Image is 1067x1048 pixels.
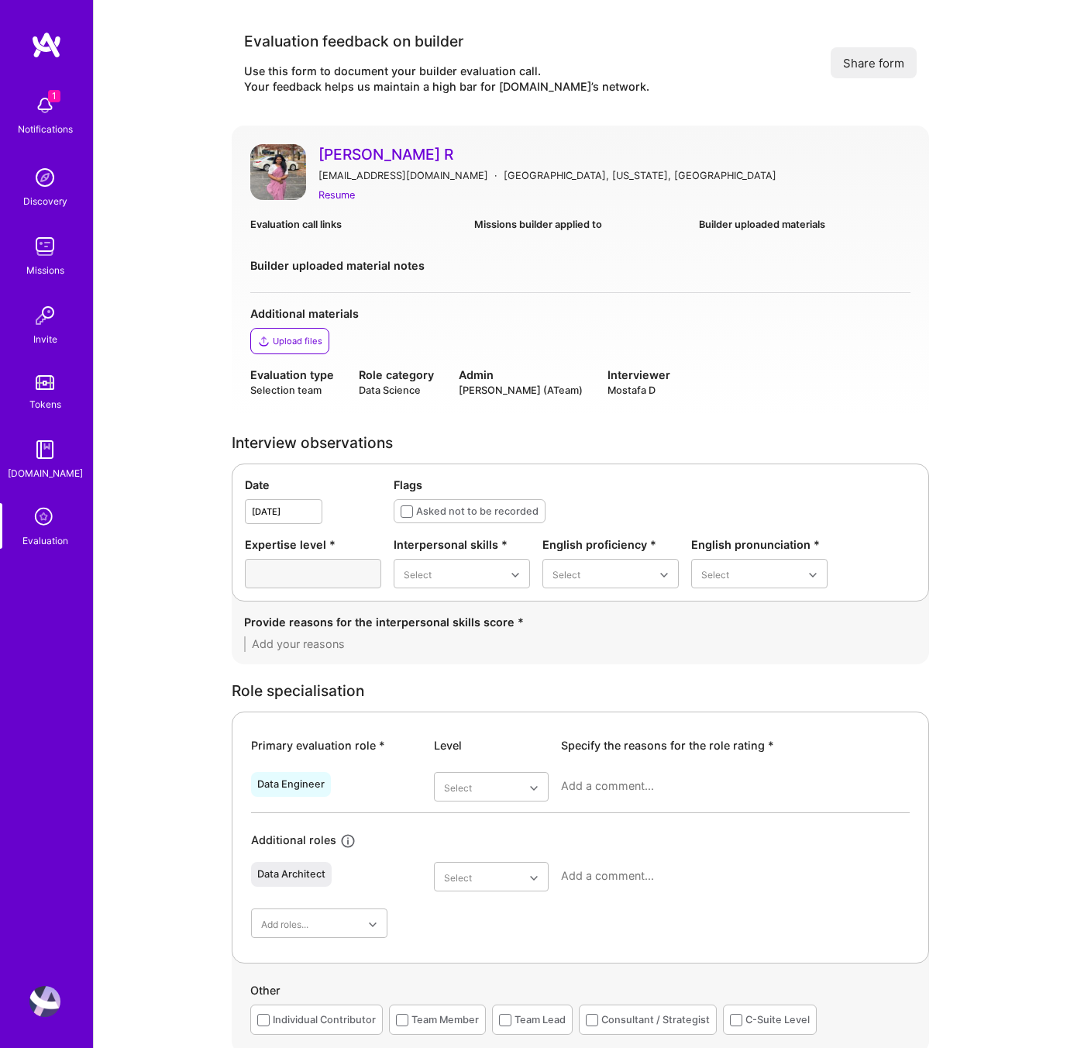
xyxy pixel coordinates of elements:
i: icon SelectionTeam [30,503,60,533]
div: Select [444,869,472,885]
a: Resume [318,187,355,203]
div: Data Architect [257,868,325,881]
div: Upload files [273,335,322,347]
div: Data Engineer [257,778,325,791]
img: User Avatar [29,986,60,1017]
div: Select [444,779,472,795]
i: icon Info [339,833,357,850]
div: Interpersonal skills * [394,536,530,553]
div: Team Lead [515,1012,566,1028]
div: · [494,167,497,184]
div: Select [552,566,580,582]
div: Interviewer [608,367,670,383]
div: Add roles... [261,915,308,932]
img: tokens [36,375,54,390]
a: User Avatar [26,986,64,1017]
div: Evaluation [22,533,68,549]
div: Evaluation type [250,367,334,383]
div: Select [404,566,432,582]
div: Team Member [411,1012,479,1028]
img: guide book [29,434,60,465]
div: English proficiency * [542,536,679,553]
div: Data Science [359,383,434,398]
div: Evaluation feedback on builder [244,31,649,51]
div: [EMAIL_ADDRESS][DOMAIN_NAME] [318,167,488,184]
div: Additional materials [250,305,910,322]
div: Individual Contributor [273,1012,376,1028]
div: Admin [459,367,583,383]
div: Missions [26,262,64,278]
div: Level [434,737,549,753]
div: Missions builder applied to [474,216,686,233]
div: Mostafa D [608,383,670,398]
i: icon Upload2 [257,335,270,347]
img: User Avatar [250,144,306,200]
div: Invite [33,331,57,347]
div: Other [250,982,910,1005]
div: Role category [359,367,434,383]
span: 1 [48,90,60,102]
button: Share form [831,47,917,78]
div: Flags [394,477,916,493]
div: [PERSON_NAME] (ATeam) [459,383,583,398]
img: teamwork [29,231,60,262]
div: Selection team [250,383,334,398]
i: icon Chevron [660,571,668,579]
i: icon Chevron [809,571,817,579]
i: icon Chevron [511,571,519,579]
div: Expertise level * [245,536,381,553]
img: logo [31,31,62,59]
div: Builder uploaded material notes [250,257,910,274]
div: Tokens [29,396,61,412]
div: Interview observations [232,435,929,451]
div: [GEOGRAPHIC_DATA], [US_STATE], [GEOGRAPHIC_DATA] [504,167,776,184]
div: Date [245,477,381,493]
div: Notifications [18,121,73,137]
div: Select [701,566,729,582]
i: icon Chevron [530,784,538,792]
div: Asked not to be recorded [416,503,539,519]
i: icon Chevron [530,874,538,882]
div: C-Suite Level [745,1012,810,1028]
div: Provide reasons for the interpersonal skills score * [244,614,917,630]
i: icon Chevron [369,921,377,929]
div: Consultant / Strategist [601,1012,710,1028]
div: Evaluation call links [250,216,462,233]
img: Invite [29,300,60,331]
div: Additional roles [251,832,336,850]
div: Primary evaluation role * [251,737,422,753]
div: English pronunciation * [691,536,828,553]
div: [DOMAIN_NAME] [8,465,83,481]
div: Role specialisation [232,683,929,699]
div: Builder uploaded materials [699,216,910,233]
div: Discovery [23,193,67,209]
a: [PERSON_NAME] R [318,144,910,164]
div: Specify the reasons for the role rating * [561,737,910,753]
div: Use this form to document your builder evaluation call. Your feedback helps us maintain a high ba... [244,64,649,95]
img: discovery [29,162,60,193]
img: bell [29,90,60,121]
a: User Avatar [250,144,306,204]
